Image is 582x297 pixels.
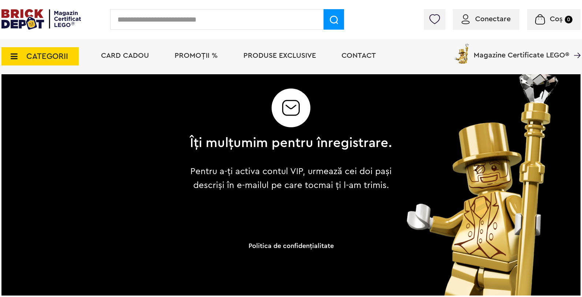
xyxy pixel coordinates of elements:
[462,15,511,23] a: Conectare
[550,15,563,23] span: Coș
[101,52,149,59] a: Card Cadou
[249,243,334,249] a: Politica de confidenţialitate
[565,16,572,23] small: 0
[175,52,218,59] a: PROMOȚII %
[190,136,392,150] h2: Îți mulțumim pentru înregistrare.
[243,52,316,59] a: Produse exclusive
[475,15,511,23] span: Conectare
[569,42,581,49] a: Magazine Certificate LEGO®
[474,42,569,59] span: Magazine Certificate LEGO®
[342,52,376,59] a: Contact
[26,52,68,60] span: CATEGORII
[184,165,398,192] p: Pentru a-ți activa contul VIP, urmează cei doi pași descriși în e-mailul pe care tocmai ți l-am t...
